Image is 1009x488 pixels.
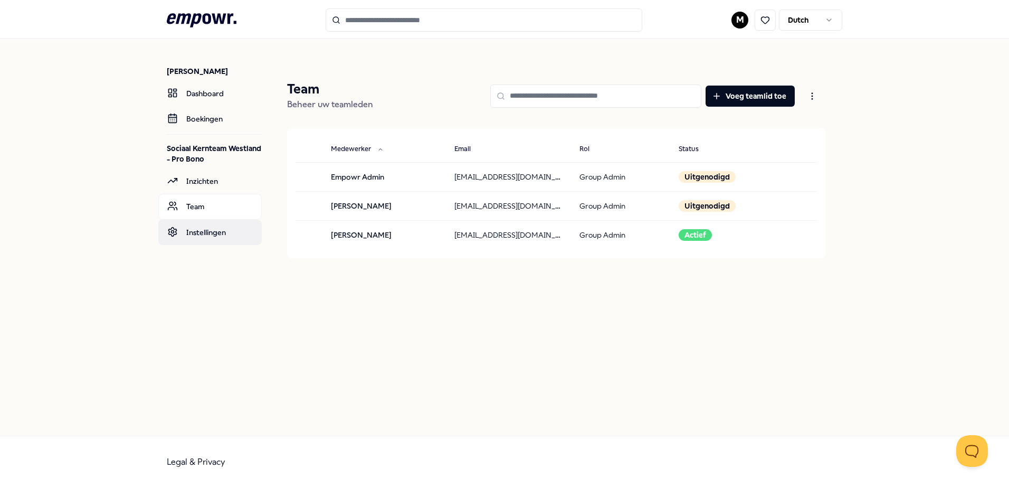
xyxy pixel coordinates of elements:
button: Status [670,139,720,160]
div: Uitgenodigd [679,171,736,183]
p: Team [287,81,373,98]
div: Uitgenodigd [679,200,736,212]
input: Search for products, categories or subcategories [326,8,642,32]
td: Group Admin [571,191,670,220]
a: Team [158,194,262,219]
td: Empowr Admin [322,162,446,191]
td: [PERSON_NAME] [322,221,446,250]
p: Sociaal Kernteam Westland - Pro Bono [167,143,262,164]
td: Group Admin [571,162,670,191]
a: Legal & Privacy [167,457,225,467]
td: Group Admin [571,221,670,250]
td: [EMAIL_ADDRESS][DOMAIN_NAME] [446,191,571,220]
button: Medewerker [322,139,392,160]
td: [EMAIL_ADDRESS][DOMAIN_NAME] [446,221,571,250]
button: M [731,12,748,29]
button: Rol [571,139,611,160]
button: Voeg teamlid toe [706,86,795,107]
a: Boekingen [158,106,262,132]
button: Open menu [799,86,825,107]
span: Beheer uw teamleden [287,99,373,109]
div: Actief [679,229,712,241]
td: [EMAIL_ADDRESS][DOMAIN_NAME] [446,162,571,191]
a: Inzichten [158,168,262,194]
td: [PERSON_NAME] [322,191,446,220]
iframe: Help Scout Beacon - Open [956,435,988,467]
p: [PERSON_NAME] [167,66,262,77]
a: Dashboard [158,81,262,106]
button: Email [446,139,492,160]
a: Instellingen [158,220,262,245]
